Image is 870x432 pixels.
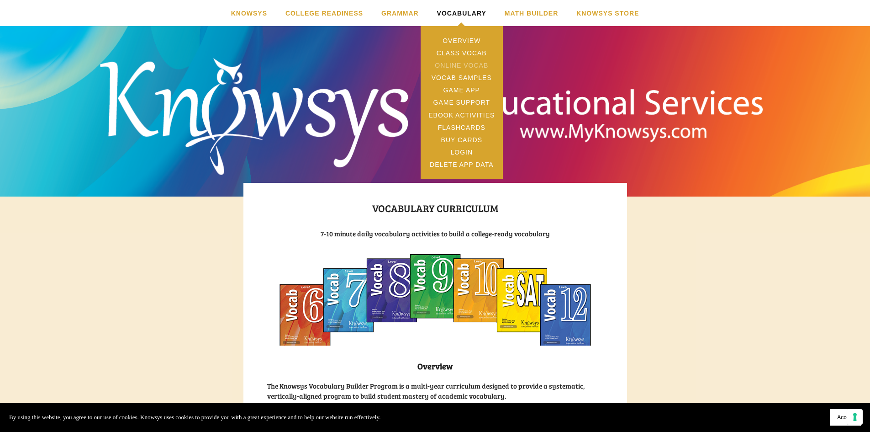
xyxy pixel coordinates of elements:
[421,133,503,146] a: Buy Cards
[267,200,603,216] h1: Vocabulary Curriculum
[9,412,380,422] p: By using this website, you agree to our use of cookies. Knowsys uses cookies to provide you with ...
[421,47,503,59] a: Class Vocab
[421,109,503,121] a: eBook Activities
[421,96,503,109] a: Game Support
[830,409,861,426] button: Accept
[421,34,503,47] a: Overview
[421,121,503,133] a: Flashcards
[421,84,503,96] a: Game App
[421,146,503,159] a: Login
[417,361,453,372] strong: Overview
[421,59,503,71] a: Online Vocab
[267,381,603,401] h3: The Knowsys Vocabulary Builder Program is a multi-year curriculum designed to provide a systemati...
[267,229,603,239] h3: 7-10 minute daily vocabulary activities to build a college-ready vocabulary
[421,71,503,84] a: Vocab Samples
[308,39,562,163] a: Knowsys Educational Services
[847,409,863,425] button: Your consent preferences for tracking technologies
[421,159,503,171] a: Delete App Data
[837,414,854,421] span: Accept
[279,254,591,346] img: Vocab Arch.png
